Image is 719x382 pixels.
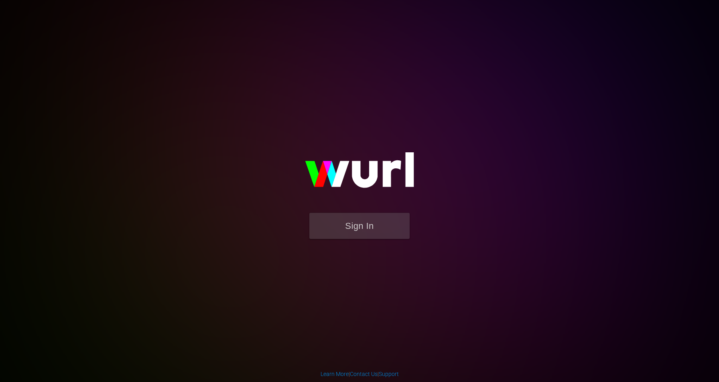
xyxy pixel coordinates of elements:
div: | | [321,370,399,378]
a: Support [379,371,399,377]
a: Contact Us [350,371,378,377]
a: Learn More [321,371,349,377]
img: wurl-logo-on-black-223613ac3d8ba8fe6dc639794a292ebdb59501304c7dfd60c99c58986ef67473.svg [279,135,440,213]
button: Sign In [309,213,410,239]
